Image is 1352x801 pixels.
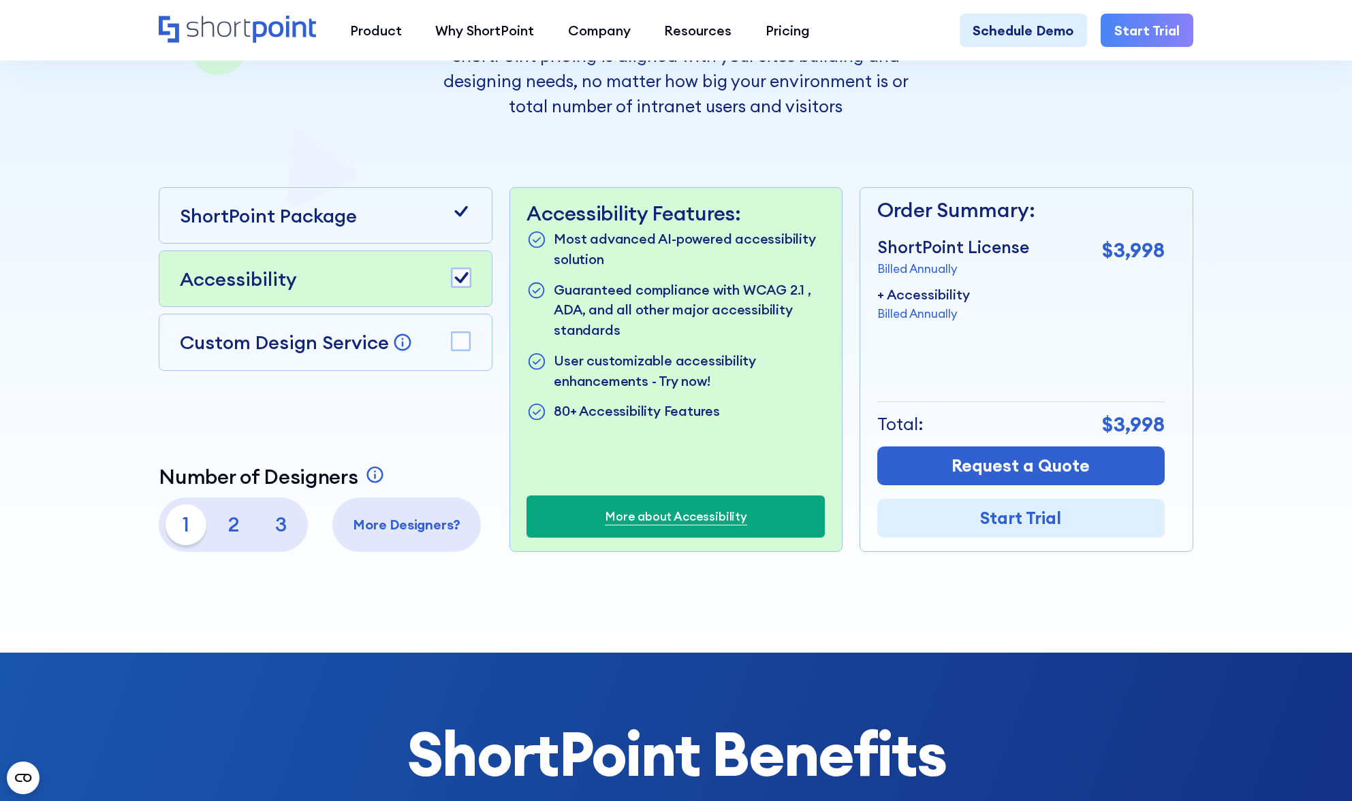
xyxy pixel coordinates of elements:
[877,195,1165,225] p: Order Summary:
[648,14,749,48] a: Resources
[333,14,419,48] a: Product
[180,265,297,293] p: Accessibility
[180,201,357,230] p: ShortPoint Package
[877,446,1165,485] a: Request a Quote
[568,20,631,41] div: Company
[877,499,1165,538] a: Start Trial
[422,44,929,120] p: ShortPoint pricing is aligned with your sites building and designing needs, no matter how big you...
[749,14,827,48] a: Pricing
[159,16,316,45] a: Home
[877,284,970,305] p: + Accessibility
[1102,235,1165,265] p: $3,998
[1101,14,1193,48] a: Start Trial
[159,465,358,489] p: Number of Designers
[7,762,40,794] button: Open CMP widget
[213,504,254,545] p: 2
[418,14,551,48] a: Why ShortPoint
[554,280,825,340] p: Guaranteed compliance with WCAG 2.1 , ADA, and all other major accessibility standards
[260,504,301,545] p: 3
[960,14,1088,48] a: Schedule Demo
[877,412,924,437] p: Total:
[526,201,825,226] p: Accessibility Features:
[159,721,1193,787] h2: ShortPoint Benefits
[159,465,388,489] a: Number of Designers
[877,235,1029,260] p: ShortPoint License
[605,508,747,525] a: More about Accessibility
[877,260,1029,278] p: Billed Annually
[166,504,206,545] p: 1
[551,14,648,48] a: Company
[877,305,970,323] p: Billed Annually
[554,401,720,423] p: 80+ Accessibility Features
[350,20,402,41] div: Product
[1102,409,1165,440] p: $3,998
[664,20,732,41] div: Resources
[554,350,825,391] p: User customizable accessibility enhancements - Try now!
[1107,643,1352,801] iframe: Chat Widget
[180,330,389,354] p: Custom Design Service
[435,20,534,41] div: Why ShortPoint
[339,514,475,535] p: More Designers?
[554,229,825,269] p: Most advanced AI-powered accessibility solution
[766,20,810,41] div: Pricing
